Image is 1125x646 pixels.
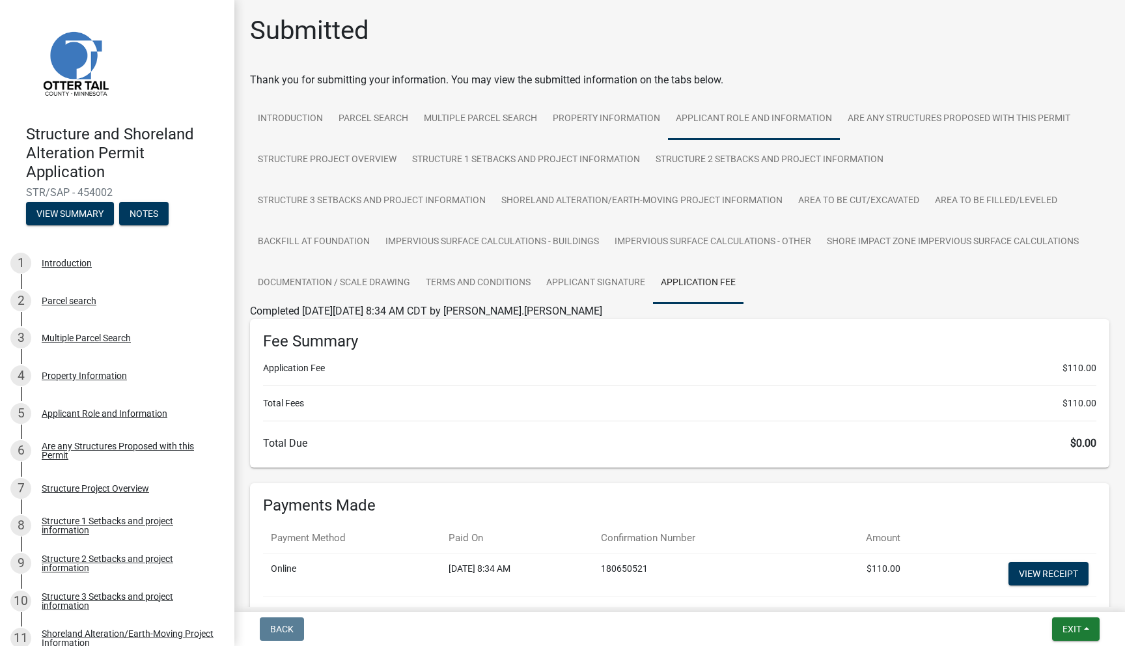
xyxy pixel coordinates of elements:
h6: Total Due [263,437,1096,449]
div: 8 [10,515,31,536]
div: 4 [10,365,31,386]
button: View Summary [26,202,114,225]
a: Applicant Signature [538,262,653,304]
wm-modal-confirm: Notes [119,210,169,220]
a: Area to be Filled/Leveled [927,180,1065,222]
a: Structure 2 Setbacks and project information [648,139,891,181]
span: Back [270,624,294,634]
a: Introduction [250,98,331,140]
div: 10 [10,591,31,611]
h6: Fee Summary [263,332,1096,351]
span: $0.00 [1070,437,1096,449]
span: $110.00 [1062,361,1096,375]
button: Exit [1052,617,1100,641]
div: 9 [10,553,31,574]
td: [DATE] 8:34 AM [441,554,593,597]
td: $110.00 [263,597,908,626]
div: Parcel search [42,296,96,305]
a: Structure Project Overview [250,139,404,181]
a: Impervious Surface Calculations - Buildings [378,221,607,263]
a: Impervious Surface Calculations - Other [607,221,819,263]
h6: Payments Made [263,496,1096,515]
a: Multiple Parcel Search [416,98,545,140]
b: Total Paid: [824,606,867,617]
h1: Submitted [250,15,369,46]
span: Completed [DATE][DATE] 8:34 AM CDT by [PERSON_NAME].[PERSON_NAME] [250,305,602,317]
wm-modal-confirm: Summary [26,210,114,220]
div: Thank you for submitting your information. You may view the submitted information on the tabs below. [250,72,1109,88]
li: Total Fees [263,397,1096,410]
div: 2 [10,290,31,311]
span: Exit [1062,624,1081,634]
td: Online [263,554,441,597]
a: Terms and Conditions [418,262,538,304]
a: Documentation / Scale Drawing [250,262,418,304]
th: Amount [810,523,908,554]
div: Structure 1 Setbacks and project information [42,516,214,535]
div: 5 [10,403,31,424]
a: Parcel search [331,98,416,140]
button: Back [260,617,304,641]
a: Structure 3 Setbacks and project information [250,180,493,222]
a: Application Fee [653,262,743,304]
div: Structure Project Overview [42,484,149,493]
div: Property Information [42,371,127,380]
div: 7 [10,478,31,499]
th: Paid On [441,523,593,554]
a: Structure 1 Setbacks and project information [404,139,648,181]
a: Shore Impact Zone Impervious Surface Calculations [819,221,1087,263]
div: Applicant Role and Information [42,409,167,418]
a: Area to be Cut/Excavated [790,180,927,222]
td: 180650521 [593,554,809,597]
div: 3 [10,328,31,348]
a: Are any Structures Proposed with this Permit [840,98,1078,140]
a: Shoreland Alteration/Earth-Moving Project Information [493,180,790,222]
div: Multiple Parcel Search [42,333,131,343]
span: $110.00 [1062,397,1096,410]
a: Backfill at foundation [250,221,378,263]
div: Structure 2 Setbacks and project information [42,554,214,572]
img: Otter Tail County, Minnesota [26,14,124,111]
td: $110.00 [810,554,908,597]
div: Introduction [42,259,92,268]
a: View receipt [1008,562,1089,585]
th: Payment Method [263,523,441,554]
th: Confirmation Number [593,523,809,554]
span: STR/SAP - 454002 [26,186,208,199]
div: 1 [10,253,31,274]
h4: Structure and Shoreland Alteration Permit Application [26,125,224,181]
div: 6 [10,440,31,461]
button: Notes [119,202,169,225]
a: Property Information [545,98,668,140]
div: Are any Structures Proposed with this Permit [42,442,214,460]
li: Application Fee [263,361,1096,375]
a: Applicant Role and Information [668,98,840,140]
div: Structure 3 Setbacks and project information [42,592,214,610]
